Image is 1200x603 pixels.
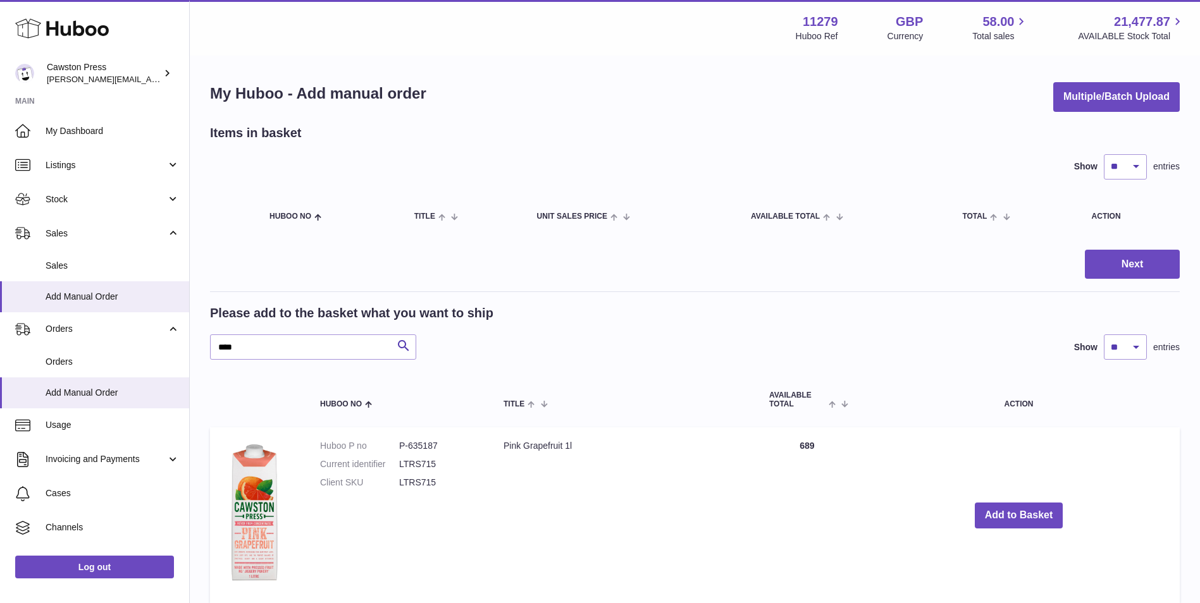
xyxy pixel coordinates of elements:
[1078,13,1185,42] a: 21,477.87 AVAILABLE Stock Total
[796,30,838,42] div: Huboo Ref
[504,400,524,408] span: Title
[269,212,311,221] span: Huboo no
[1153,161,1180,173] span: entries
[46,387,180,399] span: Add Manual Order
[46,323,166,335] span: Orders
[399,477,478,489] dd: LTRS715
[769,391,826,408] span: AVAILABLE Total
[320,458,399,470] dt: Current identifier
[320,477,399,489] dt: Client SKU
[972,30,1029,42] span: Total sales
[46,193,166,205] span: Stock
[1053,82,1180,112] button: Multiple/Batch Upload
[414,212,435,221] span: Title
[15,64,34,83] img: thomas.carson@cawstonpress.com
[46,487,180,499] span: Cases
[210,305,493,322] h2: Please add to the basket what you want to ship
[1074,341,1098,353] label: Show
[46,453,166,465] span: Invoicing and Payments
[1092,212,1167,221] div: Action
[46,125,180,137] span: My Dashboard
[47,61,161,85] div: Cawston Press
[1074,161,1098,173] label: Show
[975,502,1063,528] button: Add to Basket
[46,521,180,533] span: Channels
[1114,13,1170,30] span: 21,477.87
[803,13,838,30] strong: 11279
[896,13,923,30] strong: GBP
[399,458,478,470] dd: LTRS715
[972,13,1029,42] a: 58.00 Total sales
[1078,30,1185,42] span: AVAILABLE Stock Total
[858,379,1180,420] th: Action
[210,83,426,104] h1: My Huboo - Add manual order
[399,440,478,452] dd: P-635187
[46,356,180,368] span: Orders
[46,159,166,171] span: Listings
[751,212,820,221] span: AVAILABLE Total
[46,419,180,431] span: Usage
[46,260,180,272] span: Sales
[223,440,286,588] img: Pink Grapefruit 1l
[46,228,166,240] span: Sales
[15,556,174,578] a: Log out
[47,74,321,84] span: [PERSON_NAME][EMAIL_ADDRESS][PERSON_NAME][DOMAIN_NAME]
[1085,250,1180,279] button: Next
[888,30,924,42] div: Currency
[537,212,607,221] span: Unit Sales Price
[962,212,987,221] span: Total
[982,13,1014,30] span: 58.00
[46,291,180,303] span: Add Manual Order
[210,125,302,142] h2: Items in basket
[1153,341,1180,353] span: entries
[320,440,399,452] dt: Huboo P no
[320,400,362,408] span: Huboo no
